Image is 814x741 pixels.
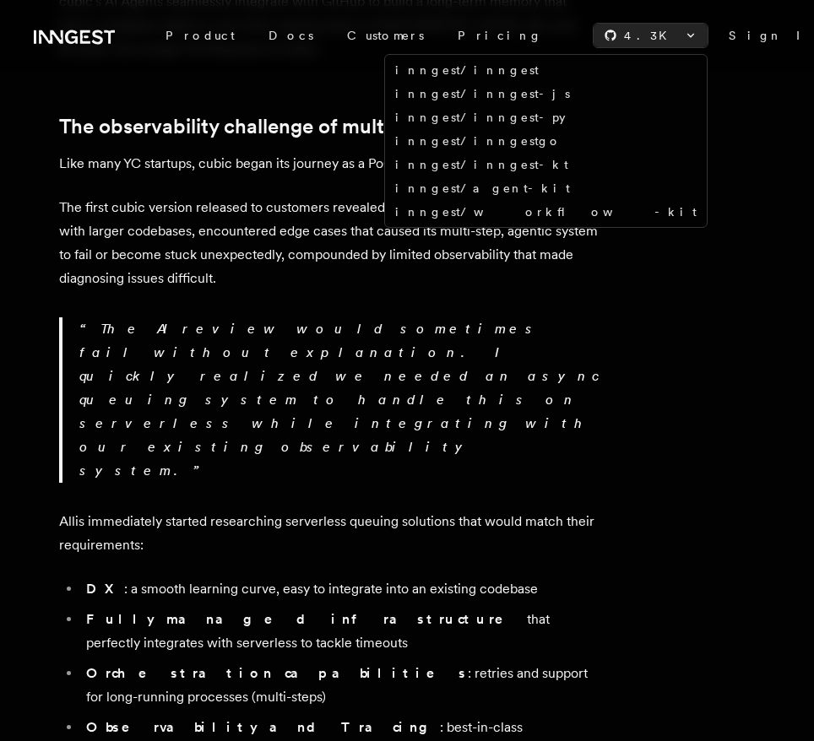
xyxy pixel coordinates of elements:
p: The first cubic version released to customers revealed new challenges. cubic, integrated with lar... [59,196,600,290]
a: Docs [252,20,330,51]
a: Pricing [441,20,559,51]
strong: Orchestration capabilities [86,665,468,681]
p: Allis immediately started researching serverless queuing solutions that would match their require... [59,510,600,557]
a: Customers [330,20,441,51]
a: inngest/agent-kit [395,181,570,195]
li: : retries and support for long-running processes (multi-steps) [81,662,600,709]
a: inngest/inngest-py [395,111,566,124]
strong: Fully managed infrastructure [86,611,527,627]
a: inngest/workflow-kit [395,205,697,219]
a: The observability challenge of multi-agent systems [59,115,531,138]
a: inngest/inngest-kt [395,158,568,171]
a: inngest/inngest-js [395,87,570,100]
a: inngest/inngest [395,63,539,77]
strong: DX [86,581,124,597]
span: 4.3 K [624,27,677,44]
div: Product [149,20,252,51]
p: The AI review would sometimes fail without explanation. I quickly realized we needed an async que... [79,317,600,483]
strong: Observability and Tracing [86,719,440,735]
p: Like many YC startups, cubic began its journey as a PoC quickly brought to market. [59,152,600,176]
li: that perfectly integrates with serverless to tackle timeouts [81,608,600,655]
li: : a smooth learning curve, easy to integrate into an existing codebase [81,577,600,601]
a: inngest/inngestgo [395,134,562,148]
